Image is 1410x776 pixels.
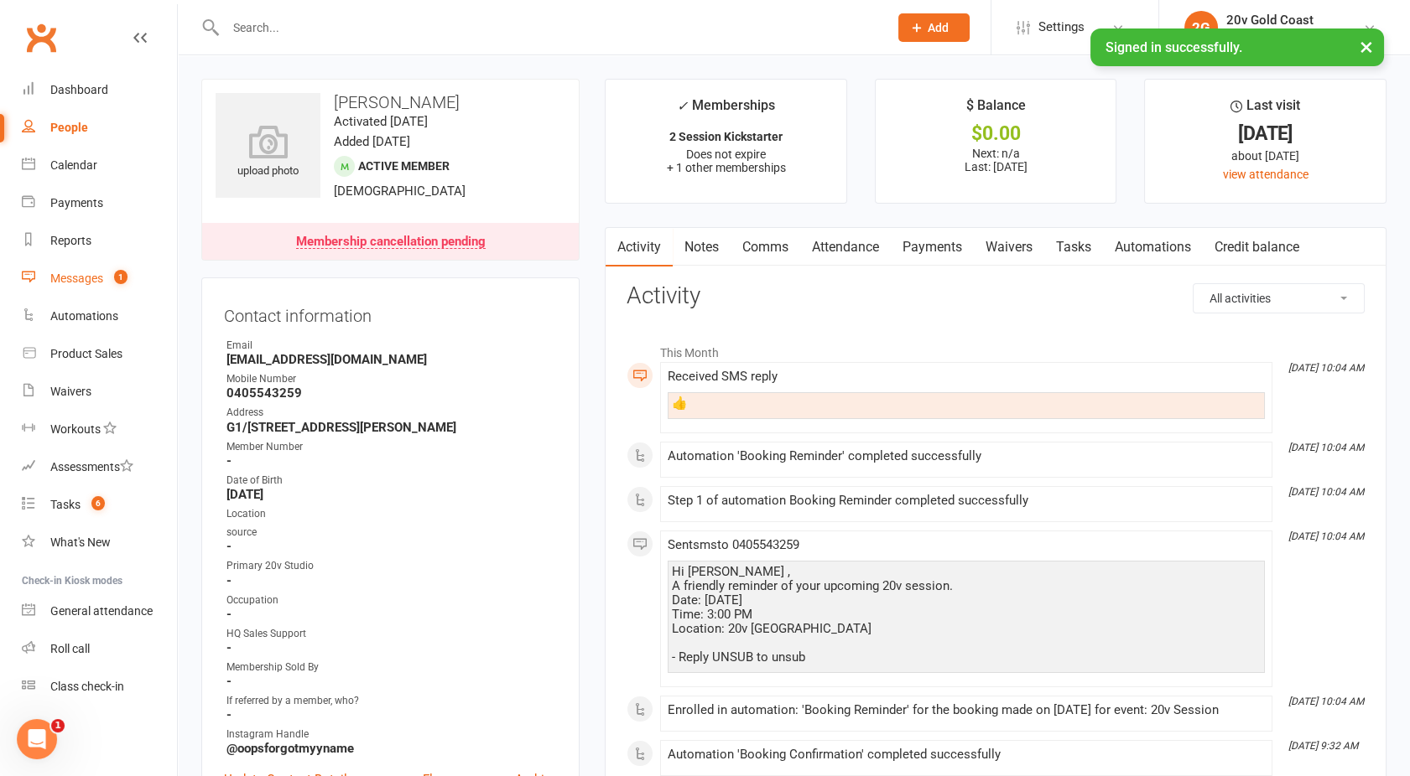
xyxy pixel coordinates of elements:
[974,228,1044,266] a: Waivers
[226,640,557,655] strong: -
[1044,228,1103,266] a: Tasks
[114,270,127,284] span: 1
[50,121,88,134] div: People
[1038,8,1085,46] span: Settings
[22,592,177,630] a: General attendance kiosk mode
[226,707,557,722] strong: -
[891,125,1101,142] div: $0.00
[226,405,557,421] div: Address
[1288,442,1364,453] i: [DATE] 10:04 AM
[50,347,122,360] div: Product Sales
[627,335,1365,362] li: This Month
[22,373,177,411] a: Waivers
[50,272,103,285] div: Messages
[1230,95,1300,125] div: Last visit
[666,161,785,174] span: + 1 other memberships
[668,370,1265,384] div: Received SMS reply
[358,159,450,173] span: Active member
[91,496,105,510] span: 6
[891,147,1101,173] p: Next: n/a Last: [DATE]
[22,668,177,706] a: Class kiosk mode
[668,748,1265,762] div: Automation 'Booking Confirmation' completed successfully
[226,660,557,675] div: Membership Sold By
[50,535,111,549] div: What's New
[226,741,557,756] strong: @oopsforgotmyyname
[226,473,557,489] div: Date of Birth
[51,719,65,732] span: 1
[1288,530,1364,542] i: [DATE] 10:04 AM
[1226,28,1314,43] div: 20v Gold Coast
[226,727,557,742] div: Instagram Handle
[673,228,731,266] a: Notes
[22,524,177,561] a: What's New
[221,16,877,39] input: Search...
[50,422,101,436] div: Workouts
[668,494,1265,508] div: Step 1 of automation Booking Reminder completed successfully
[22,222,177,260] a: Reports
[22,109,177,147] a: People
[216,93,565,111] h3: [PERSON_NAME]
[1184,11,1218,44] div: 2G
[1203,228,1311,266] a: Credit balance
[226,371,557,387] div: Mobile Number
[677,95,775,126] div: Memberships
[1160,147,1371,165] div: about [DATE]
[226,626,557,642] div: HQ Sales Support
[672,396,1261,411] div: 👍
[22,147,177,184] a: Calendar
[669,130,783,143] strong: 2 Session Kickstarter
[22,184,177,222] a: Payments
[334,134,410,149] time: Added [DATE]
[1288,362,1364,374] i: [DATE] 10:04 AM
[226,506,557,522] div: Location
[677,98,688,114] i: ✓
[334,184,466,199] span: [DEMOGRAPHIC_DATA]
[226,385,557,401] strong: 0405543259
[50,385,91,398] div: Waivers
[1103,228,1203,266] a: Automations
[226,453,557,468] strong: -
[50,642,90,655] div: Roll call
[891,228,974,266] a: Payments
[226,539,557,554] strong: -
[226,439,557,455] div: Member Number
[20,17,62,59] a: Clubworx
[1288,740,1358,752] i: [DATE] 9:32 AM
[296,235,486,249] div: Membership cancellation pending
[226,487,557,502] strong: [DATE]
[606,228,673,266] a: Activity
[224,300,557,325] h3: Contact information
[226,693,557,709] div: If referred by a member, who?
[226,607,557,622] strong: -
[1226,13,1314,28] div: 20v Gold Coast
[226,592,557,608] div: Occupation
[627,283,1365,309] h3: Activity
[50,196,103,210] div: Payments
[22,297,177,335] a: Automations
[731,228,800,266] a: Comms
[50,158,97,172] div: Calendar
[226,525,557,541] div: source
[22,630,177,668] a: Roll call
[226,674,557,689] strong: -
[22,260,177,297] a: Messages 1
[50,680,124,693] div: Class check-in
[800,228,891,266] a: Attendance
[226,420,557,435] strong: G1/[STREET_ADDRESS][PERSON_NAME]
[22,448,177,486] a: Assessments
[22,335,177,373] a: Product Sales
[1288,696,1364,707] i: [DATE] 10:04 AM
[50,309,118,323] div: Automations
[668,537,799,552] span: Sent sms to 0405543259
[1223,168,1309,181] a: view attendance
[226,338,557,354] div: Email
[668,449,1265,463] div: Automation 'Booking Reminder' completed successfully
[898,13,970,42] button: Add
[50,498,81,511] div: Tasks
[22,486,177,524] a: Tasks 6
[22,411,177,448] a: Workouts
[226,352,557,367] strong: [EMAIL_ADDRESS][DOMAIN_NAME]
[1288,486,1364,498] i: [DATE] 10:04 AM
[928,21,949,34] span: Add
[50,604,153,618] div: General attendance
